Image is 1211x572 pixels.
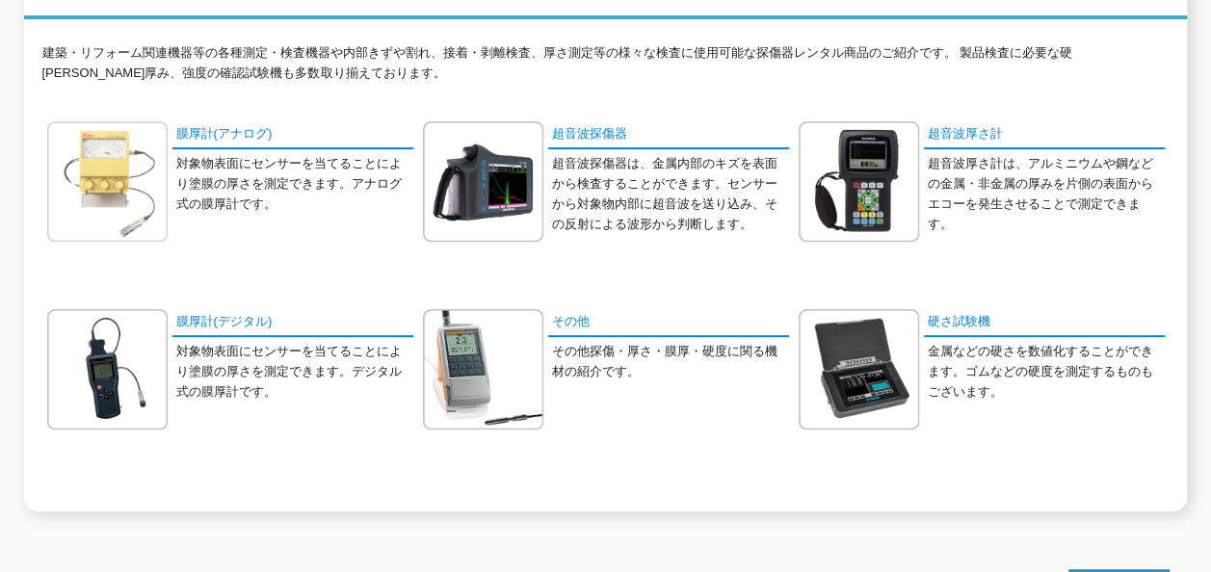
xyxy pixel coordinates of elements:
[176,342,413,402] p: 対象物表面にセンサーを当てることにより塗膜の厚さを測定できます。デジタル式の膜厚計です。
[176,154,413,214] p: 対象物表面にセンサーを当てることにより塗膜の厚さを測定できます。アナログ式の膜厚計です。
[172,121,413,149] a: 膜厚計(アナログ)
[47,121,168,242] img: 膜厚計(アナログ)
[172,309,413,337] a: 膜厚計(デジタル)
[552,342,789,382] p: その他探傷・厚さ・膜厚・硬度に関る機材の紹介です。
[548,121,789,149] a: 超音波探傷器
[423,309,543,429] img: その他
[924,121,1165,149] a: 超音波厚さ計
[42,43,1170,93] p: 建築・リフォーム関連機器等の各種測定・検査機器や内部きずや割れ、接着・剥離検査、厚さ測定等の様々な検査に使用可能な探傷器レンタル商品のご紹介です。 製品検査に必要な硬[PERSON_NAME]厚...
[924,309,1165,337] a: 硬さ試験機
[799,121,919,242] img: 超音波厚さ計
[548,309,789,337] a: その他
[423,121,543,242] img: 超音波探傷器
[552,154,789,234] p: 超音波探傷器は、金属内部のキズを表面から検査することができます。センサーから対象物内部に超音波を送り込み、その反射による波形から判断します。
[47,309,168,429] img: 膜厚計(デジタル)
[799,309,919,429] img: 硬さ試験機
[928,154,1165,234] p: 超音波厚さ計は、アルミニウムや鋼などの金属・非金属の厚みを片側の表面からエコーを発生させることで測定できます。
[928,342,1165,402] p: 金属などの硬さを数値化することができます。ゴムなどの硬度を測定するものもございます。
